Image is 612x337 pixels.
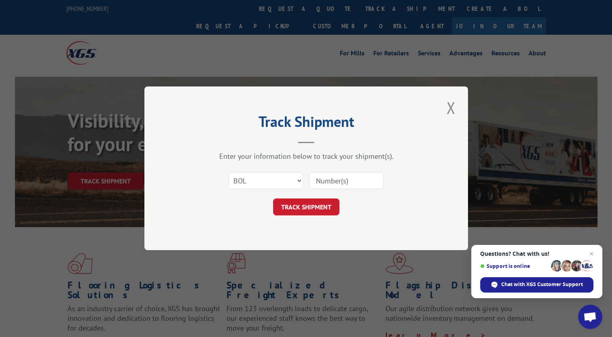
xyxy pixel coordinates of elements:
[444,97,458,119] button: Close modal
[480,277,593,293] span: Chat with XGS Customer Support
[578,305,602,329] a: Open chat
[185,116,428,131] h2: Track Shipment
[185,152,428,161] div: Enter your information below to track your shipment(s).
[501,281,583,288] span: Chat with XGS Customer Support
[480,263,548,269] span: Support is online
[480,251,593,257] span: Questions? Chat with us!
[309,173,383,190] input: Number(s)
[273,199,339,216] button: TRACK SHIPMENT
